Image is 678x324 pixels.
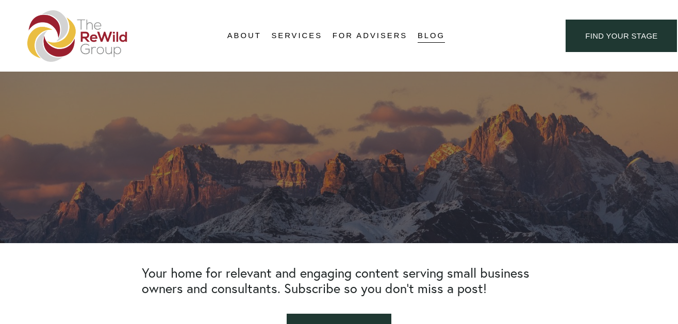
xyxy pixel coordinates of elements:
[27,10,128,62] img: The ReWild Group
[271,29,322,43] span: Services
[333,28,407,44] a: For Advisers
[227,29,261,43] span: About
[566,20,677,52] a: find your stage
[142,265,536,296] h2: Your home for relevant and engaging content serving small business owners and consultants. Subscr...
[418,28,445,44] a: Blog
[227,28,261,44] a: folder dropdown
[271,28,322,44] a: folder dropdown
